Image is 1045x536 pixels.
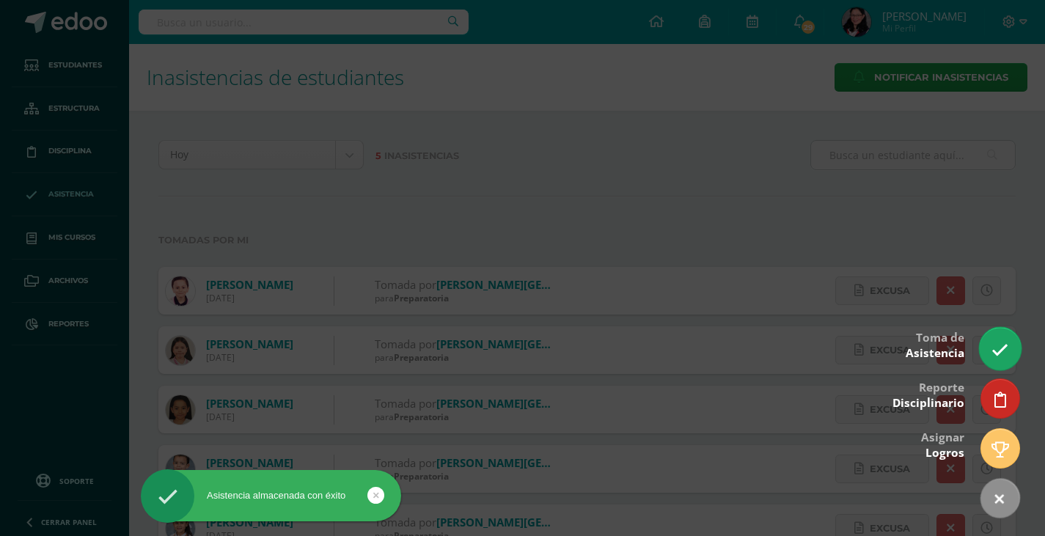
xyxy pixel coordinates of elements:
div: Reporte [892,370,964,418]
div: Asignar [921,420,964,468]
span: Logros [925,445,964,460]
span: Disciplinario [892,395,964,411]
div: Asistencia almacenada con éxito [141,489,401,502]
div: Toma de [906,320,964,368]
span: Asistencia [906,345,964,361]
